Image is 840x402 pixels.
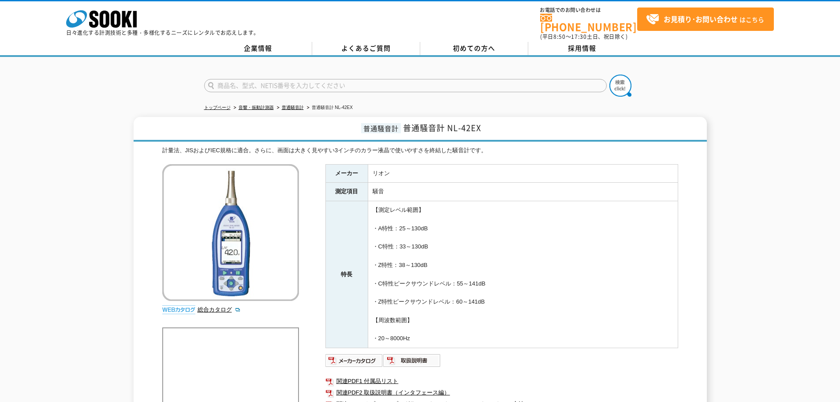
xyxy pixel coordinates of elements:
[403,122,481,134] span: 普通騒音計 NL-42EX
[239,105,274,110] a: 音響・振動計測器
[664,14,738,24] strong: お見積り･お問い合わせ
[325,359,383,366] a: メーカーカタログ
[453,43,495,53] span: 初めての方へ
[204,79,607,92] input: 商品名、型式、NETIS番号を入力してください
[609,75,631,97] img: btn_search.png
[420,42,528,55] a: 初めての方へ
[66,30,259,35] p: 日々進化する計測技術と多種・多様化するニーズにレンタルでお応えします。
[368,164,678,183] td: リオン
[325,183,368,201] th: 測定項目
[282,105,304,110] a: 普通騒音計
[162,146,678,155] div: 計量法、JISおよびIEC規格に適合。さらに、画面は大きく見やすい3インチのカラー液晶で使いやすさを終結した騒音計です。
[361,123,401,133] span: 普通騒音計
[204,105,231,110] a: トップページ
[368,183,678,201] td: 騒音
[637,8,774,31] a: お見積り･お問い合わせはこちら
[368,201,678,348] td: 【測定レベル範囲】 ・A特性：25～130dB ・C特性：33～130dB ・Z特性：38～130dB ・C特性ピークサウンドレベル：55～141dB ・Z特性ピークサウンドレベル：60～141...
[325,353,383,368] img: メーカーカタログ
[325,387,678,398] a: 関連PDF2 取扱説明書（インタフェース編）
[540,8,637,13] span: お電話でのお問い合わせは
[553,33,566,41] span: 8:50
[204,42,312,55] a: 企業情報
[162,305,195,314] img: webカタログ
[540,14,637,32] a: [PHONE_NUMBER]
[325,201,368,348] th: 特長
[312,42,420,55] a: よくあるご質問
[383,359,441,366] a: 取扱説明書
[528,42,636,55] a: 採用情報
[383,353,441,368] img: 取扱説明書
[571,33,587,41] span: 17:30
[325,376,678,387] a: 関連PDF1 付属品リスト
[325,164,368,183] th: メーカー
[305,103,353,113] li: 普通騒音計 NL-42EX
[646,13,764,26] span: はこちら
[198,306,241,313] a: 総合カタログ
[540,33,627,41] span: (平日 ～ 土日、祝日除く)
[162,164,299,301] img: 普通騒音計 NL-42EX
